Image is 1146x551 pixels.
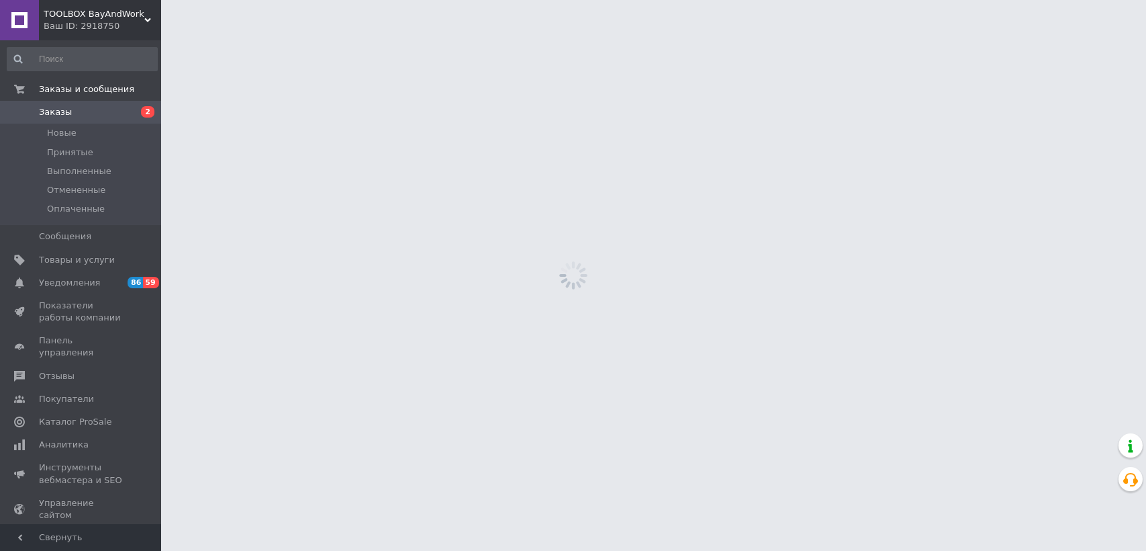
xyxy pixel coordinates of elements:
[39,300,124,324] span: Показатели работы компании
[39,497,124,521] span: Управление сайтом
[39,277,100,289] span: Уведомления
[44,20,161,32] div: Ваш ID: 2918750
[39,83,134,95] span: Заказы и сообщения
[47,165,111,177] span: Выполненные
[39,335,124,359] span: Панель управления
[143,277,158,288] span: 59
[39,416,111,428] span: Каталог ProSale
[44,8,144,20] span: TOOLBOX BayAndWork
[141,106,154,118] span: 2
[47,184,105,196] span: Отмененные
[47,203,105,215] span: Оплаченные
[47,127,77,139] span: Новые
[39,462,124,486] span: Инструменты вебмастера и SEO
[128,277,143,288] span: 86
[39,370,75,382] span: Отзывы
[39,106,72,118] span: Заказы
[39,439,89,451] span: Аналитика
[39,393,94,405] span: Покупатели
[7,47,158,71] input: Поиск
[47,146,93,159] span: Принятые
[39,230,91,243] span: Сообщения
[39,254,115,266] span: Товары и услуги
